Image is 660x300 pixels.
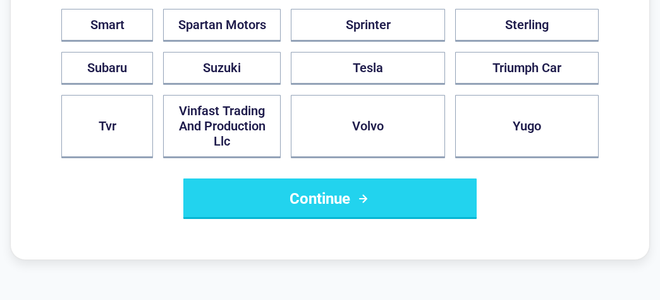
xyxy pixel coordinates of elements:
button: Triumph Car [455,52,599,85]
button: Suzuki [163,52,281,85]
button: Yugo [455,95,599,158]
button: Volvo [291,95,445,158]
button: Spartan Motors [163,9,281,42]
button: Vinfast Trading And Production Llc [163,95,281,158]
button: Sprinter [291,9,445,42]
button: Tesla [291,52,445,85]
button: Sterling [455,9,599,42]
button: Continue [183,178,477,219]
button: Tvr [61,95,153,158]
button: Subaru [61,52,153,85]
button: Smart [61,9,153,42]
